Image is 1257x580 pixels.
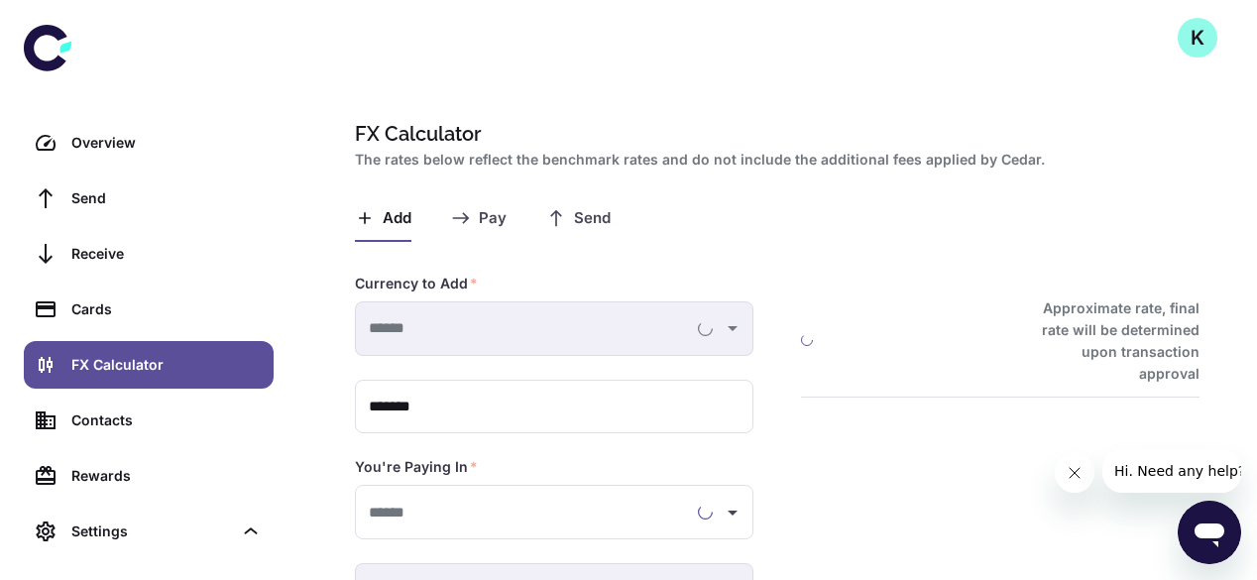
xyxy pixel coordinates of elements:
[71,132,262,154] div: Overview
[355,149,1192,171] h2: The rates below reflect the benchmark rates and do not include the additional fees applied by Cedar.
[355,457,478,477] label: You're Paying In
[479,209,507,228] span: Pay
[71,354,262,376] div: FX Calculator
[24,508,274,555] div: Settings
[1020,297,1200,385] h6: Approximate rate, final rate will be determined upon transaction approval
[24,174,274,222] a: Send
[71,187,262,209] div: Send
[719,499,746,526] button: Open
[574,209,611,228] span: Send
[1178,18,1217,58] button: K
[24,119,274,167] a: Overview
[12,14,143,30] span: Hi. Need any help?
[71,521,232,542] div: Settings
[24,341,274,389] a: FX Calculator
[355,119,1192,149] h1: FX Calculator
[24,452,274,500] a: Rewards
[24,397,274,444] a: Contacts
[383,209,411,228] span: Add
[1102,449,1241,493] iframe: Message from company
[24,286,274,333] a: Cards
[1055,453,1094,493] iframe: Close message
[71,243,262,265] div: Receive
[71,465,262,487] div: Rewards
[24,230,274,278] a: Receive
[71,298,262,320] div: Cards
[1178,501,1241,564] iframe: Button to launch messaging window
[71,409,262,431] div: Contacts
[355,274,478,293] label: Currency to Add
